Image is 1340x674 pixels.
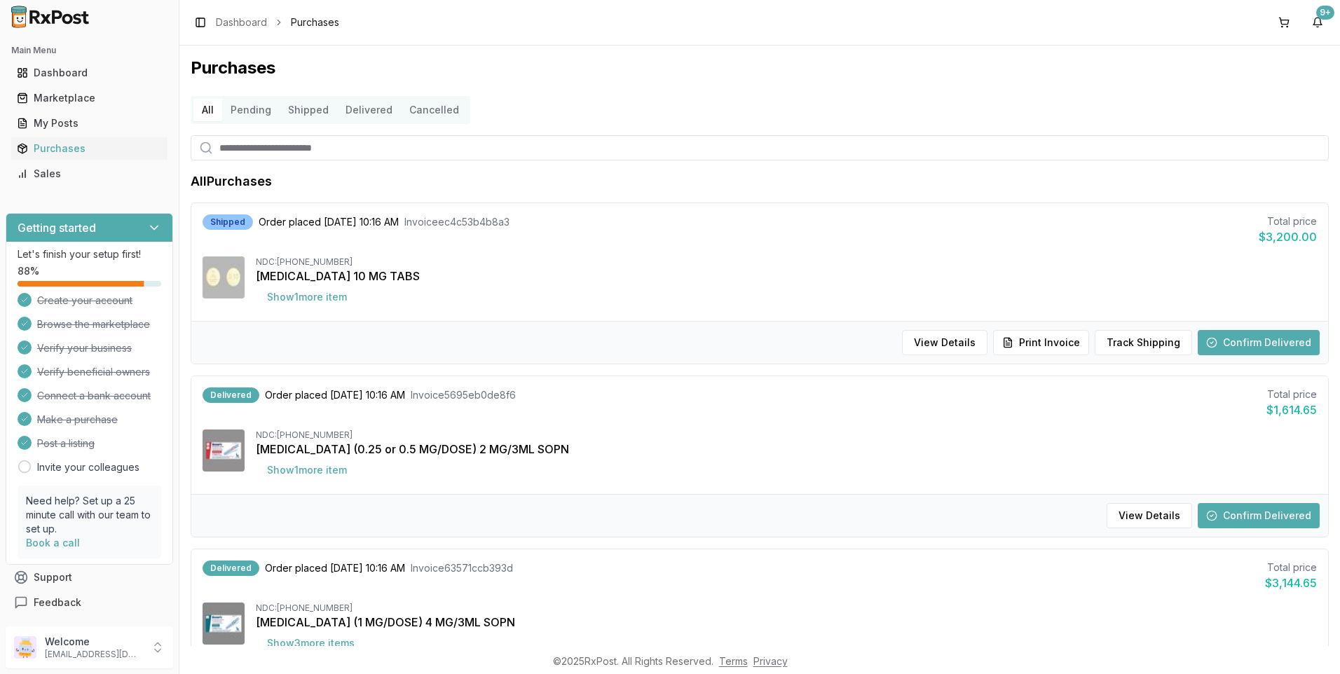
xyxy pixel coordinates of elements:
[17,167,162,181] div: Sales
[337,99,401,121] button: Delivered
[17,142,162,156] div: Purchases
[291,15,339,29] span: Purchases
[993,330,1089,355] button: Print Invoice
[1198,330,1320,355] button: Confirm Delivered
[193,99,222,121] button: All
[719,655,748,667] a: Terms
[1198,503,1320,528] button: Confirm Delivered
[6,87,173,109] button: Marketplace
[45,635,142,649] p: Welcome
[1259,214,1317,228] div: Total price
[753,655,788,667] a: Privacy
[902,330,987,355] button: View Details
[256,631,366,656] button: Show3more items
[203,387,259,403] div: Delivered
[256,603,1317,614] div: NDC: [PHONE_NUMBER]
[11,136,167,161] a: Purchases
[18,219,96,236] h3: Getting started
[404,215,510,229] span: Invoice ec4c53b4b8a3
[401,99,467,121] button: Cancelled
[26,537,80,549] a: Book a call
[259,215,399,229] span: Order placed [DATE] 10:16 AM
[37,389,151,403] span: Connect a bank account
[216,15,267,29] a: Dashboard
[1266,401,1317,418] div: $1,614.65
[203,603,245,645] img: Ozempic (1 MG/DOSE) 4 MG/3ML SOPN
[1306,11,1329,34] button: 9+
[256,268,1317,284] div: [MEDICAL_DATA] 10 MG TABS
[37,341,132,355] span: Verify your business
[256,256,1317,268] div: NDC: [PHONE_NUMBER]
[265,388,405,402] span: Order placed [DATE] 10:16 AM
[1266,387,1317,401] div: Total price
[6,163,173,185] button: Sales
[1095,330,1192,355] button: Track Shipping
[191,57,1329,79] h1: Purchases
[6,137,173,160] button: Purchases
[11,60,167,85] a: Dashboard
[203,214,253,230] div: Shipped
[256,284,358,310] button: Show1more item
[6,112,173,135] button: My Posts
[17,66,162,80] div: Dashboard
[216,15,339,29] nav: breadcrumb
[17,91,162,105] div: Marketplace
[26,494,153,536] p: Need help? Set up a 25 minute call with our team to set up.
[1107,503,1192,528] button: View Details
[18,247,161,261] p: Let's finish your setup first!
[1316,6,1334,20] div: 9+
[222,99,280,121] button: Pending
[18,264,39,278] span: 88 %
[1259,228,1317,245] div: $3,200.00
[6,6,95,28] img: RxPost Logo
[411,388,516,402] span: Invoice 5695eb0de8f6
[191,172,272,191] h1: All Purchases
[6,590,173,615] button: Feedback
[11,111,167,136] a: My Posts
[34,596,81,610] span: Feedback
[203,560,259,576] div: Delivered
[37,436,95,451] span: Post a listing
[11,161,167,186] a: Sales
[256,614,1317,631] div: [MEDICAL_DATA] (1 MG/DOSE) 4 MG/3ML SOPN
[37,365,150,379] span: Verify beneficial owners
[37,460,139,474] a: Invite your colleagues
[1292,626,1326,660] iframe: Intercom live chat
[37,294,132,308] span: Create your account
[1265,560,1317,575] div: Total price
[14,636,36,659] img: User avatar
[256,458,358,483] button: Show1more item
[1265,575,1317,591] div: $3,144.65
[11,45,167,56] h2: Main Menu
[411,561,513,575] span: Invoice 63571ccb393d
[45,649,142,660] p: [EMAIL_ADDRESS][DOMAIN_NAME]
[37,413,118,427] span: Make a purchase
[203,256,245,298] img: Jardiance 10 MG TABS
[256,429,1317,441] div: NDC: [PHONE_NUMBER]
[6,565,173,590] button: Support
[11,85,167,111] a: Marketplace
[37,317,150,331] span: Browse the marketplace
[17,116,162,130] div: My Posts
[265,561,405,575] span: Order placed [DATE] 10:16 AM
[256,441,1317,458] div: [MEDICAL_DATA] (0.25 or 0.5 MG/DOSE) 2 MG/3ML SOPN
[203,429,245,472] img: Ozempic (0.25 or 0.5 MG/DOSE) 2 MG/3ML SOPN
[280,99,337,121] button: Shipped
[6,62,173,84] button: Dashboard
